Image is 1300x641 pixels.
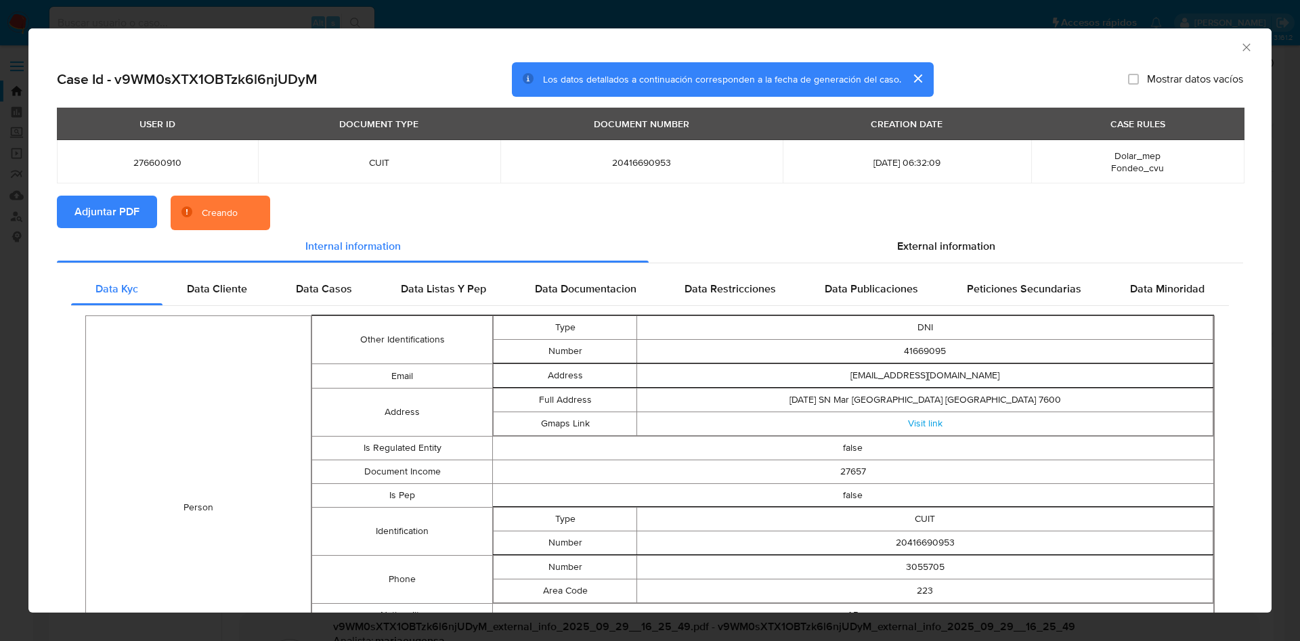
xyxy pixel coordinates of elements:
[685,281,776,296] span: Data Restricciones
[967,281,1081,296] span: Peticiones Secundarias
[825,281,918,296] span: Data Publicaciones
[274,156,483,169] span: CUIT
[28,28,1272,613] div: closure-recommendation-modal
[637,340,1213,363] td: 41669095
[312,460,492,484] td: Document Income
[637,316,1213,340] td: DNI
[202,206,238,220] div: Creando
[637,364,1213,388] td: [EMAIL_ADDRESS][DOMAIN_NAME]
[312,364,492,389] td: Email
[95,281,138,296] span: Data Kyc
[312,604,492,627] td: Nationality
[493,340,637,363] td: Number
[131,112,183,135] div: USER ID
[493,412,637,436] td: Gmaps Link
[1147,72,1243,86] span: Mostrar datos vacíos
[312,556,492,604] td: Phone
[908,416,942,430] a: Visit link
[637,531,1213,555] td: 20416690953
[493,389,637,412] td: Full Address
[1111,161,1164,175] span: Fondeo_cvu
[637,579,1213,603] td: 223
[535,281,636,296] span: Data Documentacion
[492,460,1213,484] td: 27657
[1130,281,1205,296] span: Data Minoridad
[296,281,352,296] span: Data Casos
[493,556,637,579] td: Number
[492,437,1213,460] td: false
[493,316,637,340] td: Type
[1114,149,1161,162] span: Dolar_mep
[543,72,901,86] span: Los datos detallados a continuación corresponden a la fecha de generación del caso.
[74,197,139,227] span: Adjuntar PDF
[586,112,697,135] div: DOCUMENT NUMBER
[637,508,1213,531] td: CUIT
[312,508,492,556] td: Identification
[493,364,637,388] td: Address
[57,196,157,228] button: Adjuntar PDF
[517,156,766,169] span: 20416690953
[331,112,427,135] div: DOCUMENT TYPE
[57,230,1243,263] div: Detailed info
[492,484,1213,508] td: false
[637,556,1213,579] td: 3055705
[305,238,401,254] span: Internal information
[312,484,492,508] td: Is Pep
[401,281,486,296] span: Data Listas Y Pep
[1102,112,1173,135] div: CASE RULES
[901,62,934,95] button: cerrar
[493,508,637,531] td: Type
[312,316,492,364] td: Other Identifications
[312,389,492,437] td: Address
[492,604,1213,627] td: AR
[863,112,951,135] div: CREATION DATE
[312,437,492,460] td: Is Regulated Entity
[1128,74,1139,85] input: Mostrar datos vacíos
[71,273,1229,305] div: Detailed internal info
[637,389,1213,412] td: [DATE] SN Mar [GEOGRAPHIC_DATA] [GEOGRAPHIC_DATA] 7600
[799,156,1015,169] span: [DATE] 06:32:09
[187,281,247,296] span: Data Cliente
[73,156,242,169] span: 276600910
[493,531,637,555] td: Number
[57,70,318,88] h2: Case Id - v9WM0sXTX1OBTzk6l6njUDyM
[493,579,637,603] td: Area Code
[1240,41,1252,53] button: Cerrar ventana
[897,238,995,254] span: External information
